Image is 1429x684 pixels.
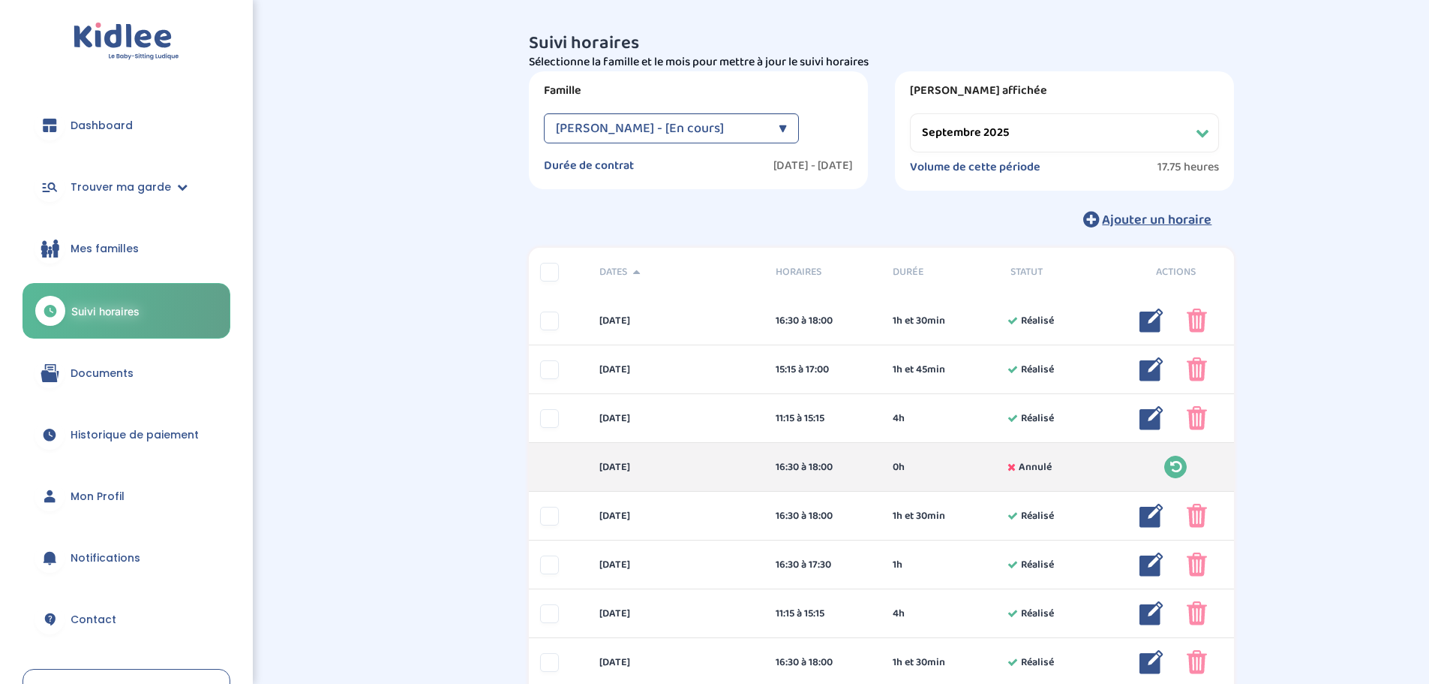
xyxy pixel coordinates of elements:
img: modifier_bleu.png [1139,601,1163,625]
span: 1h et 30min [893,655,945,670]
img: modifier_bleu.png [1139,406,1163,430]
span: 17.75 heures [1157,160,1219,175]
span: Réalisé [1021,606,1054,622]
button: Ajouter un horaire [1061,203,1234,236]
span: Mon Profil [71,489,125,505]
span: 0h [893,460,905,475]
div: 11:15 à 15:15 [776,606,871,622]
div: 16:30 à 18:00 [776,655,871,670]
div: [DATE] [588,557,764,573]
label: Volume de cette période [910,160,1040,175]
a: Notifications [23,531,230,585]
a: Mon Profil [23,469,230,523]
img: modifier_bleu.png [1139,309,1163,333]
span: Horaires [776,264,871,280]
div: Statut [999,264,1117,280]
span: 1h et 30min [893,313,945,329]
span: Trouver ma garde [71,179,171,195]
div: [DATE] [588,606,764,622]
span: [PERSON_NAME] - [En cours] [556,113,724,143]
span: Notifications [71,550,140,566]
a: Historique de paiement [23,408,230,462]
span: Annulé [1019,460,1052,475]
span: Mes familles [71,241,139,257]
img: logo.svg [74,23,179,61]
label: Famille [544,83,853,98]
img: modifier_bleu.png [1139,357,1163,381]
div: Durée [881,264,999,280]
img: poubelle_rose.png [1187,357,1207,381]
div: 16:30 à 18:00 [776,460,871,475]
img: modifier_bleu.png [1139,650,1163,674]
span: Réalisé [1021,313,1054,329]
div: 11:15 à 15:15 [776,411,871,426]
span: Suivi horaires [71,303,140,319]
span: Documents [71,366,134,381]
a: Mes familles [23,221,230,276]
span: 1h et 30min [893,508,945,524]
div: 15:15 à 17:00 [776,362,871,378]
div: 16:30 à 17:30 [776,557,871,573]
span: Réalisé [1021,411,1054,426]
div: 16:30 à 18:00 [776,313,871,329]
div: Actions [1117,264,1235,280]
img: poubelle_rose.png [1187,504,1207,528]
span: Réalisé [1021,557,1054,573]
span: 1h [893,557,902,573]
span: Réalisé [1021,655,1054,670]
a: Trouver ma garde [23,160,230,214]
span: Ajouter un horaire [1102,209,1211,231]
div: [DATE] [588,411,764,426]
span: Réalisé [1021,362,1054,378]
img: poubelle_rose.png [1187,309,1207,333]
div: [DATE] [588,508,764,524]
span: 1h et 45min [893,362,945,378]
img: modifier_bleu.png [1139,504,1163,528]
span: 4h [893,606,905,622]
img: poubelle_rose.png [1187,601,1207,625]
a: Suivi horaires [23,283,230,339]
div: ▼ [779,113,787,143]
img: modifier_bleu.png [1139,553,1163,577]
img: poubelle_rose.png [1187,553,1207,577]
label: [PERSON_NAME] affichée [910,83,1219,98]
p: Sélectionne la famille et le mois pour mettre à jour le suivi horaires [529,53,1234,71]
label: Durée de contrat [544,158,634,173]
div: Dates [588,264,764,280]
div: [DATE] [588,362,764,378]
div: [DATE] [588,313,764,329]
a: Dashboard [23,98,230,152]
div: [DATE] [588,460,764,475]
h3: Suivi horaires [529,34,1234,53]
img: poubelle_rose.png [1187,406,1207,430]
label: [DATE] - [DATE] [773,158,853,173]
img: poubelle_rose.png [1187,650,1207,674]
span: Contact [71,612,116,628]
span: Historique de paiement [71,427,199,443]
div: [DATE] [588,655,764,670]
span: Réalisé [1021,508,1054,524]
div: 16:30 à 18:00 [776,508,871,524]
a: Documents [23,346,230,400]
a: Contact [23,592,230,646]
span: 4h [893,411,905,426]
span: Dashboard [71,118,133,134]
